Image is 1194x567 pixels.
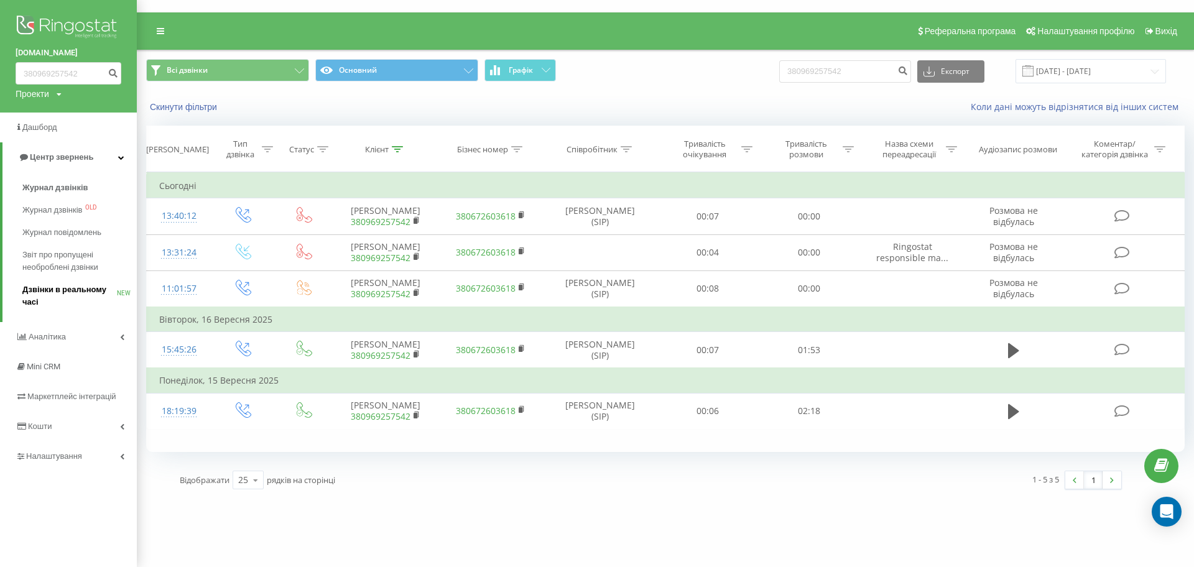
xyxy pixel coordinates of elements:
td: 00:07 [657,198,759,234]
input: Пошук за номером [779,60,911,83]
a: 380672603618 [456,210,516,222]
button: Експорт [917,60,984,83]
a: 380672603618 [456,282,516,294]
div: Бізнес номер [457,144,508,155]
a: Звіт про пропущені необроблені дзвінки [22,244,137,279]
td: Вівторок, 16 Вересня 2025 [147,307,1185,332]
div: Open Intercom Messenger [1152,497,1182,527]
td: 00:00 [759,234,860,270]
button: Графік [484,59,556,81]
td: 00:06 [657,393,759,429]
span: Журнал повідомлень [22,226,101,239]
a: Реферальна програма [912,12,1020,50]
td: 00:00 [759,198,860,234]
td: 02:18 [759,393,860,429]
button: Всі дзвінки [146,59,309,81]
span: Аналiтика [29,332,66,341]
a: 380672603618 [456,246,516,258]
span: Mini CRM [27,362,60,371]
div: Тривалість розмови [773,139,840,160]
span: Графік [509,66,533,75]
div: 18:19:39 [159,399,199,423]
td: [PERSON_NAME] (SIP) [544,332,657,369]
div: Тип дзвінка [223,139,259,160]
div: 25 [238,474,248,486]
a: 380969257542 [351,216,410,228]
a: Вихід [1139,12,1182,50]
span: Розмова не відбулась [989,277,1038,300]
td: [PERSON_NAME] (SIP) [544,270,657,307]
a: 380969257542 [351,410,410,422]
a: 380969257542 [351,252,410,264]
input: Пошук за номером [16,62,121,85]
td: [PERSON_NAME] [333,198,438,234]
span: Вихід [1155,26,1177,36]
a: 380969257542 [351,349,410,361]
td: 01:53 [759,332,860,369]
span: Дзвінки в реальному часі [22,283,117,308]
a: Дзвінки в реальному часіNEW [22,279,137,313]
td: 00:07 [657,332,759,369]
div: Клієнт [365,144,389,155]
span: Налаштування профілю [1037,26,1134,36]
a: 1 [1084,471,1103,489]
td: [PERSON_NAME] [333,270,438,307]
span: Кошти [28,422,52,431]
img: Ringostat logo [16,12,121,44]
span: Відображати [180,474,229,486]
td: [PERSON_NAME] [333,234,438,270]
td: [PERSON_NAME] [333,393,438,429]
span: Центр звернень [30,152,93,162]
div: Аудіозапис розмови [979,144,1057,155]
span: рядків на сторінці [267,474,335,486]
td: [PERSON_NAME] [333,332,438,369]
td: 00:08 [657,270,759,307]
span: Реферальна програма [925,26,1016,36]
a: Коли дані можуть відрізнятися вiд інших систем [971,101,1185,113]
div: 15:45:26 [159,338,199,362]
div: Тривалість очікування [672,139,738,160]
div: [PERSON_NAME] [146,144,209,155]
span: Дашборд [22,122,57,132]
td: [PERSON_NAME] (SIP) [544,198,657,234]
div: Співробітник [567,144,618,155]
td: 00:04 [657,234,759,270]
div: Проекти [16,88,49,100]
div: 13:31:24 [159,241,199,265]
div: 1 - 5 з 5 [1032,473,1059,486]
span: Звіт про пропущені необроблені дзвінки [22,249,131,274]
a: 380672603618 [456,405,516,417]
span: Маркетплейс інтеграцій [27,392,116,401]
span: Налаштування [26,451,82,461]
span: Журнал дзвінків [22,204,82,216]
td: 00:00 [759,270,860,307]
div: Назва схеми переадресації [876,139,943,160]
a: [DOMAIN_NAME] [16,47,121,59]
span: Журнал дзвінків [22,182,88,194]
a: 380969257542 [351,288,410,300]
div: 13:40:12 [159,204,199,228]
div: 11:01:57 [159,277,199,301]
td: Сьогодні [147,173,1185,198]
a: 380672603618 [456,344,516,356]
span: Розмова не відбулась [989,205,1038,228]
button: Основний [315,59,478,81]
a: Центр звернень [2,142,137,172]
span: Всі дзвінки [167,65,208,75]
a: Журнал дзвінківOLD [22,199,137,221]
button: Скинути фільтри [146,101,223,113]
a: Журнал повідомлень [22,221,137,244]
span: Розмова не відбулась [989,241,1038,264]
div: Коментар/категорія дзвінка [1078,139,1151,160]
td: [PERSON_NAME] (SIP) [544,393,657,429]
div: Статус [289,144,314,155]
a: Журнал дзвінків [22,177,137,199]
span: Ringostat responsible ma... [876,241,948,264]
td: Понеділок, 15 Вересня 2025 [147,368,1185,393]
a: Налаштування профілю [1020,12,1139,50]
